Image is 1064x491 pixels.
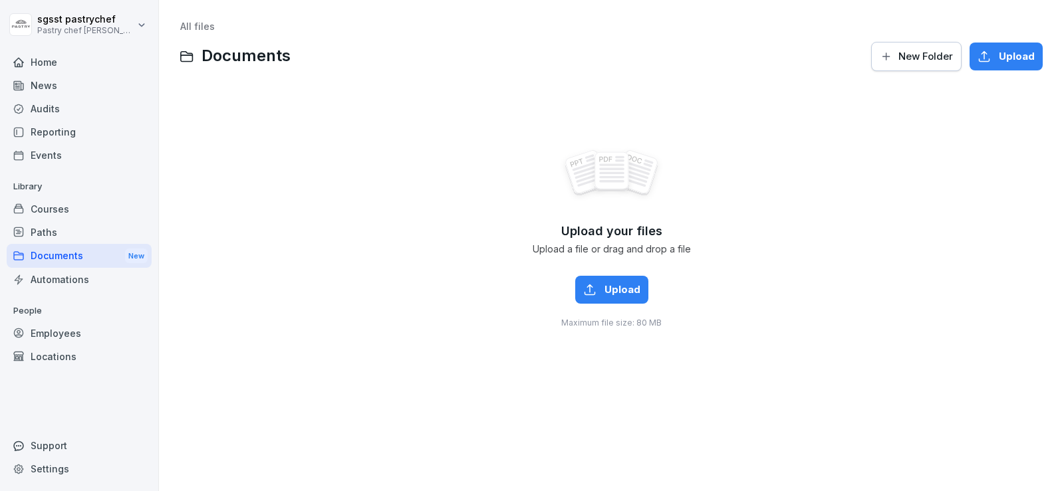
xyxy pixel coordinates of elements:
[7,50,152,74] a: Home
[180,21,215,32] a: All files
[37,26,134,35] p: Pastry chef [PERSON_NAME] y Cocina gourmet
[604,282,640,297] span: Upload
[7,268,152,291] a: Automations
[201,47,291,66] span: Documents
[7,197,152,221] a: Courses
[970,43,1043,70] button: Upload
[7,457,152,480] a: Settings
[533,244,691,255] span: Upload a file or drag and drop a file
[7,300,152,322] p: People
[7,244,152,268] a: DocumentsNew
[7,322,152,345] a: Employees
[575,276,648,304] button: Upload
[7,74,152,97] a: News
[37,14,134,25] p: sgsst pastrychef
[7,144,152,167] a: Events
[561,224,662,239] span: Upload your files
[898,49,953,64] span: New Folder
[7,97,152,120] a: Audits
[871,42,962,71] button: New Folder
[7,244,152,268] div: Documents
[7,176,152,197] p: Library
[7,434,152,457] div: Support
[7,221,152,244] a: Paths
[561,317,662,329] span: Maximum file size: 80 MB
[999,49,1035,64] span: Upload
[7,120,152,144] a: Reporting
[7,345,152,368] a: Locations
[125,248,148,264] div: New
